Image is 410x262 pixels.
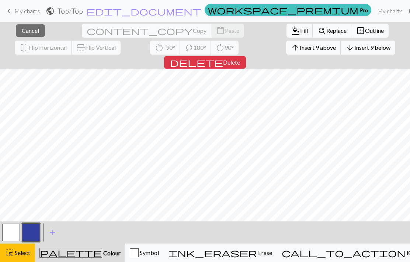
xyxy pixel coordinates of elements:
[14,249,30,256] span: Select
[365,27,384,34] span: Outline
[223,59,240,66] span: Delete
[205,4,371,16] a: Pro
[341,41,395,55] button: Insert 9 below
[300,27,308,34] span: Fill
[155,42,164,53] span: rotate_left
[164,244,277,262] button: Erase
[291,25,300,36] span: format_color_fill
[58,7,83,15] h2: Top / Top
[354,44,390,51] span: Insert 9 below
[291,42,300,53] span: arrow_upward
[317,25,326,36] span: find_replace
[193,27,206,34] span: Copy
[225,44,234,51] span: 90°
[313,24,352,38] button: Replace
[20,42,28,53] span: flip
[257,249,272,256] span: Erase
[4,5,40,17] a: My charts
[4,6,13,16] span: keyboard_arrow_left
[46,6,55,16] span: public
[164,56,246,69] button: Delete
[76,43,86,52] span: flip
[170,57,223,68] span: delete
[40,248,102,258] span: palette
[326,27,347,34] span: Replace
[5,248,14,258] span: highlight_alt
[15,41,72,55] button: Flip Horizontal
[86,6,201,16] span: edit_document
[168,248,257,258] span: ink_eraser
[208,5,358,15] span: workspace_premium
[85,44,116,51] span: Flip Vertical
[28,44,67,51] span: Flip Horizontal
[14,7,40,14] span: My charts
[82,24,212,38] button: Copy
[150,41,180,55] button: -90°
[35,244,125,262] button: Colour
[22,27,39,34] span: Cancel
[216,42,225,53] span: rotate_right
[102,249,121,256] span: Colour
[139,249,159,256] span: Symbol
[345,42,354,53] span: arrow_downward
[356,25,365,36] span: border_outer
[125,244,164,262] button: Symbol
[211,41,239,55] button: 90°
[286,24,313,38] button: Fill
[286,41,341,55] button: Insert 9 above
[374,4,406,18] a: My charts
[164,44,175,51] span: -90°
[194,44,206,51] span: 180°
[300,44,336,51] span: Insert 9 above
[16,24,45,37] button: Cancel
[351,24,389,38] button: Outline
[48,227,57,238] span: add
[87,25,193,36] span: content_copy
[180,41,211,55] button: 180°
[185,42,194,53] span: sync
[72,41,121,55] button: Flip Vertical
[282,248,406,258] span: call_to_action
